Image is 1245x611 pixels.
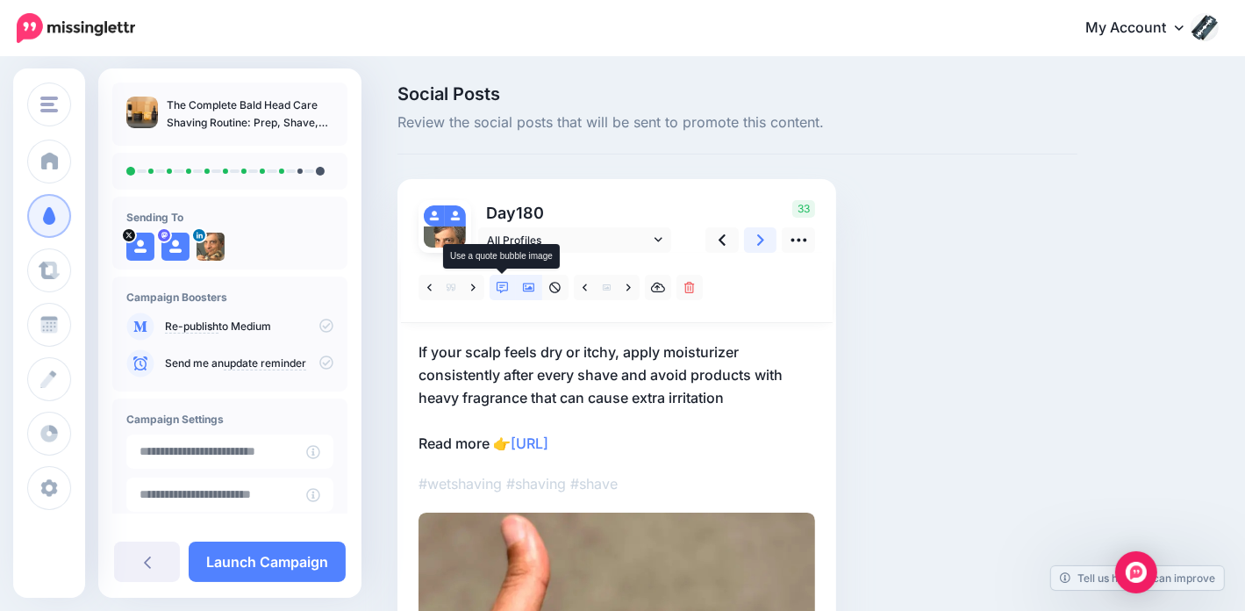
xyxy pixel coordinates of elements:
[1051,566,1224,590] a: Tell us how we can improve
[17,13,135,43] img: Missinglettr
[478,227,671,253] a: All Profiles
[161,233,190,261] img: user_default_image.png
[197,233,225,261] img: 1517446636934-41678.png
[224,356,306,370] a: update reminder
[478,200,674,226] p: Day
[1115,551,1157,593] div: Open Intercom Messenger
[419,472,815,495] p: #wetshaving #shaving #shave
[397,85,1077,103] span: Social Posts
[40,97,58,112] img: menu.png
[511,435,548,452] a: [URL]
[487,231,650,249] span: All Profiles
[126,97,158,128] img: 6b5d44789554837bb1b65fd8ae0392b3_thumb.jpg
[167,97,333,132] p: The Complete Bald Head Care Shaving Routine: Prep, Shave, and Moisturize
[165,319,333,334] p: to Medium
[445,205,466,226] img: user_default_image.png
[397,111,1077,134] span: Review the social posts that will be sent to promote this content.
[1068,7,1219,50] a: My Account
[424,226,466,269] img: 1517446636934-41678.png
[126,211,333,224] h4: Sending To
[126,413,333,426] h4: Campaign Settings
[424,205,445,226] img: user_default_image.png
[165,356,333,371] p: Send me an
[419,341,815,455] p: If your scalp feels dry or itchy, apply moisturizer consistently after every shave and avoid prod...
[126,233,154,261] img: user_default_image.png
[165,320,218,334] a: Re-publish
[516,204,544,222] span: 180
[126,291,333,304] h4: Campaign Boosters
[792,200,815,218] span: 33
